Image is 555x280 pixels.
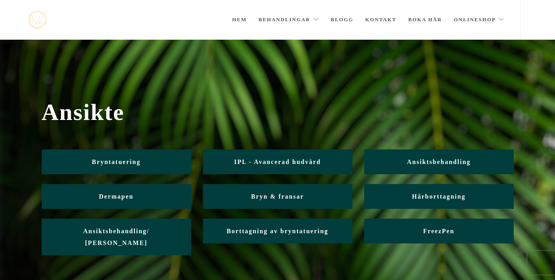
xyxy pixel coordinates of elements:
a: Bryn & fransar [203,184,352,209]
span: FreezPen [423,228,455,234]
a: Bryntatuering [42,149,191,174]
span: Bryntatuering [92,158,141,165]
span: Ansiktsbehandling/ [PERSON_NAME] [83,228,149,246]
span: Dermapen [99,193,134,200]
span: Ansikte [42,99,514,126]
span: Borttagning av bryntatuering [227,228,328,234]
a: Borttagning av bryntatuering [203,219,352,243]
a: Hårborttagning [364,184,514,209]
a: IPL - Avancerad hudvård [203,149,352,174]
span: IPL - Avancerad hudvård [234,158,321,165]
a: FreezPen [364,219,514,243]
span: Hårborttagning [412,193,465,200]
span: Bryn & fransar [251,193,304,200]
a: Ansiktsbehandling [364,149,514,174]
a: Ansiktsbehandling/ [PERSON_NAME] [42,219,191,255]
a: Dermapen [42,184,191,209]
a: mjstudio mjstudio mjstudio [28,11,46,29]
img: mjstudio [28,11,46,29]
span: Ansiktsbehandling [407,158,470,165]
